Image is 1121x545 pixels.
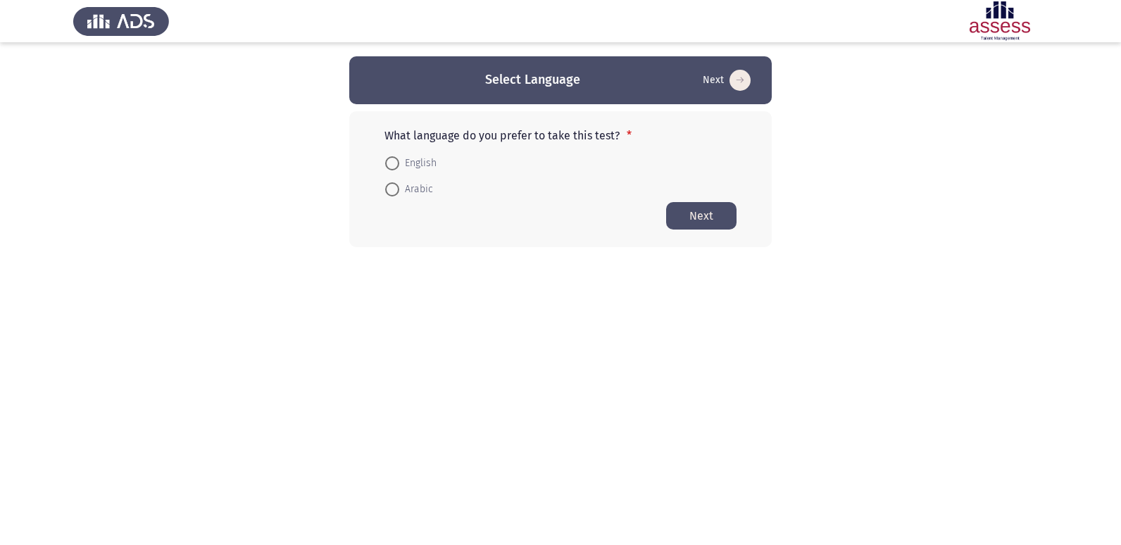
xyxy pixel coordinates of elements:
[399,181,433,198] span: Arabic
[699,69,755,92] button: Start assessment
[485,71,580,89] h3: Select Language
[399,155,437,172] span: English
[384,129,737,142] p: What language do you prefer to take this test?
[952,1,1048,41] img: Assessment logo of OCM R1 ASSESS
[73,1,169,41] img: Assess Talent Management logo
[666,202,737,230] button: Start assessment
